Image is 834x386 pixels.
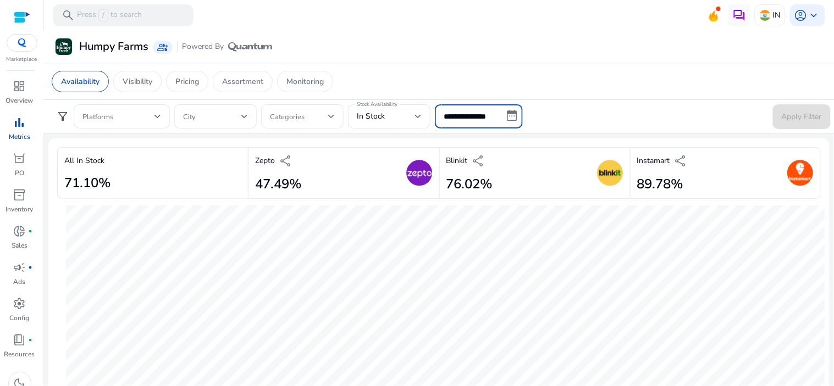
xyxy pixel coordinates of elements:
[808,9,821,22] span: keyboard_arrow_down
[13,152,26,165] span: orders
[637,155,670,166] p: Instamart
[182,41,224,52] span: Powered By
[175,76,199,87] p: Pricing
[13,116,26,129] span: bar_chart
[15,168,24,178] p: PO
[13,297,26,310] span: settings
[794,9,808,22] span: account_circle
[255,155,275,166] p: Zepto
[123,76,152,87] p: Visibility
[77,9,142,21] p: Press to search
[255,176,301,192] h2: 47.49%
[13,225,26,238] span: donut_small
[9,132,30,142] p: Metrics
[222,76,263,87] p: Assortment
[98,9,108,21] span: /
[14,277,26,287] p: Ads
[773,5,781,25] p: IN
[10,313,30,323] p: Config
[4,349,35,359] p: Resources
[357,100,397,108] mat-label: Stock Availability
[446,176,493,192] h2: 76.02%
[13,333,26,346] span: book_4
[61,76,100,87] p: Availability
[6,204,34,214] p: Inventory
[13,80,26,93] span: dashboard
[29,229,33,233] span: fiber_manual_record
[675,154,688,167] span: share
[760,10,771,21] img: in.svg
[56,110,69,123] span: filter_alt
[446,155,468,166] p: Blinkit
[7,55,37,64] p: Marketplace
[472,154,485,167] span: share
[64,175,111,191] h2: 71.10%
[29,338,33,342] span: fiber_manual_record
[357,111,385,121] span: In Stock
[286,76,324,87] p: Monitoring
[56,38,72,55] img: Humpy Farms
[6,96,34,105] p: Overview
[13,188,26,202] span: inventory_2
[637,176,688,192] h2: 89.78%
[12,240,27,250] p: Sales
[64,155,104,166] p: All In Stock
[279,154,292,167] span: share
[29,265,33,270] span: fiber_manual_record
[79,40,148,53] h3: Humpy Farms
[153,41,173,54] a: group_add
[12,38,32,47] img: QC-logo.svg
[62,9,75,22] span: search
[157,42,168,53] span: group_add
[13,261,26,274] span: campaign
